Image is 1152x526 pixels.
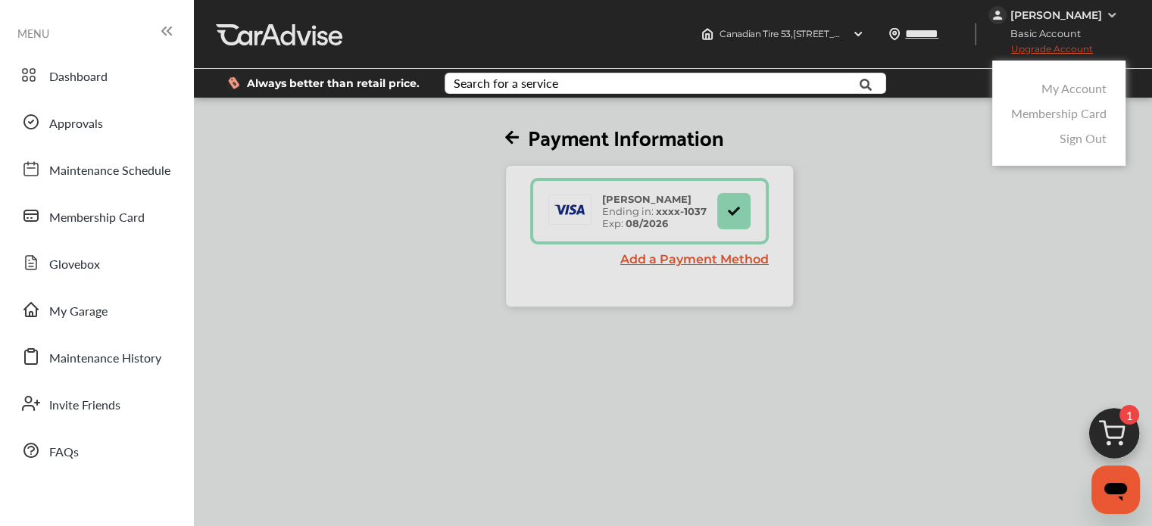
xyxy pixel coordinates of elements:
[454,77,558,89] div: Search for a service
[49,396,120,416] span: Invite Friends
[247,78,420,89] span: Always better than retail price.
[1091,465,1140,514] iframe: Button to launch messaging window
[14,102,178,142] a: Approvals
[14,196,178,235] a: Membership Card
[14,243,178,282] a: Glovebox
[228,76,239,89] img: dollor_label_vector.a70140d1.svg
[14,290,178,329] a: My Garage
[49,349,161,369] span: Maintenance History
[17,27,49,39] span: MENU
[49,114,103,134] span: Approvals
[1041,79,1107,97] a: My Account
[49,161,170,181] span: Maintenance Schedule
[49,302,108,322] span: My Garage
[14,55,178,95] a: Dashboard
[1078,401,1150,474] img: cart_icon.3d0951e8.svg
[14,384,178,423] a: Invite Friends
[14,431,178,470] a: FAQs
[1060,129,1107,147] a: Sign Out
[1011,104,1107,122] a: Membership Card
[49,67,108,87] span: Dashboard
[14,149,178,188] a: Maintenance Schedule
[49,255,100,275] span: Glovebox
[49,208,145,228] span: Membership Card
[1119,405,1139,425] span: 1
[14,337,178,376] a: Maintenance History
[49,443,79,462] span: FAQs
